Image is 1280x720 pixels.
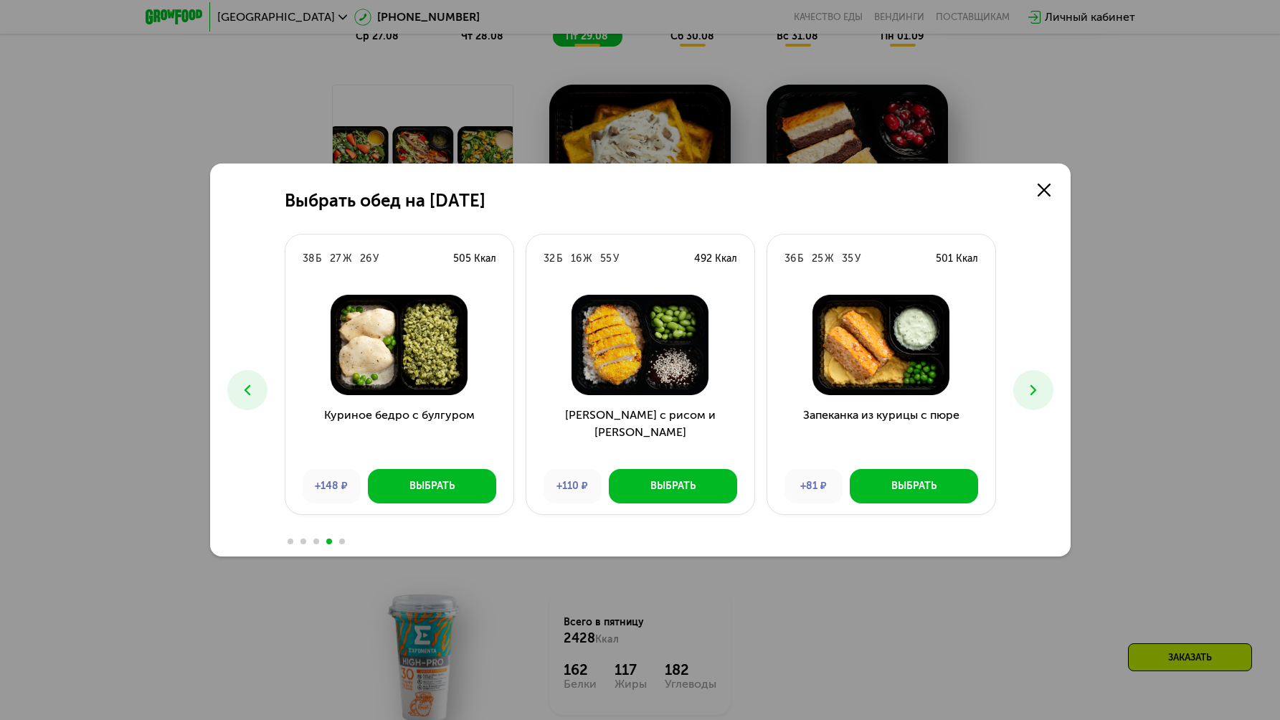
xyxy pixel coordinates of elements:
[368,469,496,503] button: Выбрать
[409,479,455,493] div: Выбрать
[779,295,984,395] img: Запеканка из курицы с пюре
[316,252,321,266] div: Б
[285,191,485,211] h2: Выбрать обед на [DATE]
[330,252,341,266] div: 27
[855,252,861,266] div: У
[544,469,602,503] div: +110 ₽
[583,252,592,266] div: Ж
[797,252,803,266] div: Б
[936,252,978,266] div: 501 Ккал
[694,252,737,266] div: 492 Ккал
[825,252,833,266] div: Ж
[613,252,619,266] div: У
[600,252,612,266] div: 55
[556,252,562,266] div: Б
[453,252,496,266] div: 505 Ккал
[373,252,379,266] div: У
[571,252,582,266] div: 16
[297,295,502,395] img: Куриное бедро с булгуром
[303,469,361,503] div: +148 ₽
[891,479,937,493] div: Выбрать
[526,407,754,458] h3: [PERSON_NAME] с рисом и [PERSON_NAME]
[784,469,843,503] div: +81 ₽
[343,252,351,266] div: Ж
[650,479,696,493] div: Выбрать
[544,252,555,266] div: 32
[784,252,796,266] div: 36
[538,295,743,395] img: Кацудон с рисом и эдамаме
[609,469,737,503] button: Выбрать
[360,252,371,266] div: 26
[285,407,513,458] h3: Куриное бедро с булгуром
[850,469,978,503] button: Выбрать
[767,407,995,458] h3: Запеканка из курицы с пюре
[842,252,853,266] div: 35
[303,252,314,266] div: 38
[812,252,823,266] div: 25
